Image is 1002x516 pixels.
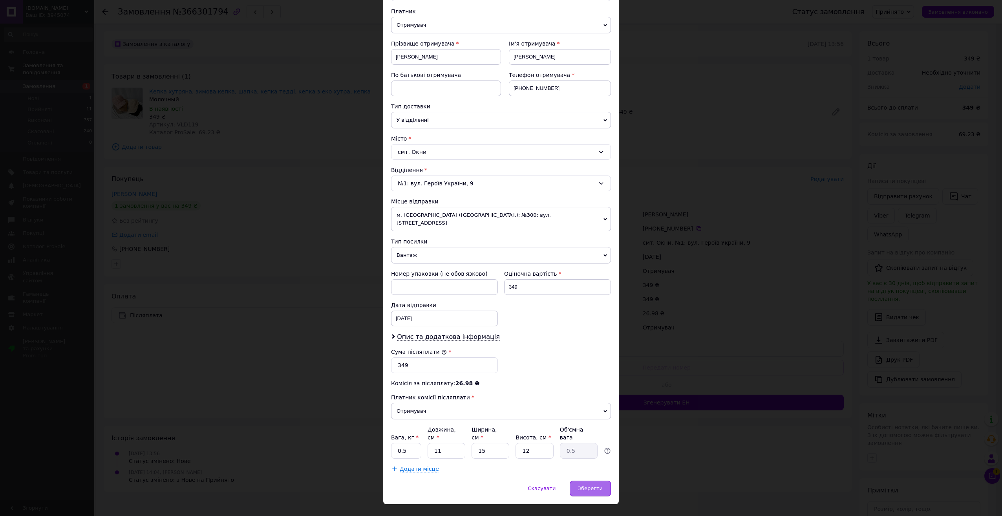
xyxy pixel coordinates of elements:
span: Платник [391,8,416,15]
span: Ім'я отримувача [509,40,556,47]
span: Прізвище отримувача [391,40,455,47]
div: Оціночна вартість [504,270,611,278]
div: Номер упаковки (не обов'язково) [391,270,498,278]
span: Тип посилки [391,238,427,245]
span: Отримувач [391,17,611,33]
span: Вантаж [391,247,611,263]
span: По батькові отримувача [391,72,461,78]
div: Місто [391,135,611,143]
span: Телефон отримувача [509,72,570,78]
div: Об'ємна вага [560,426,598,441]
span: Опис та додаткова інформація [397,333,500,341]
label: Довжина, см [428,426,456,441]
span: Додати місце [400,466,439,472]
div: Відділення [391,166,611,174]
span: 26.98 ₴ [455,380,479,386]
label: Вага, кг [391,434,419,441]
div: №1: вул. Героїв України, 9 [391,176,611,191]
input: +380 [509,81,611,96]
div: Дата відправки [391,301,498,309]
span: м. [GEOGRAPHIC_DATA] ([GEOGRAPHIC_DATA].): №300: вул. [STREET_ADDRESS] [391,207,611,231]
span: Отримувач [391,403,611,419]
label: Ширина, см [472,426,497,441]
span: Платник комісії післяплати [391,394,470,401]
span: Тип доставки [391,103,430,110]
label: Висота, см [516,434,551,441]
span: Місце відправки [391,198,439,205]
span: Скасувати [528,485,556,491]
div: Комісія за післяплату: [391,379,611,387]
span: Зберегти [578,485,603,491]
div: смт. Окни [391,144,611,160]
label: Сума післяплати [391,349,447,355]
span: У відділенні [391,112,611,128]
